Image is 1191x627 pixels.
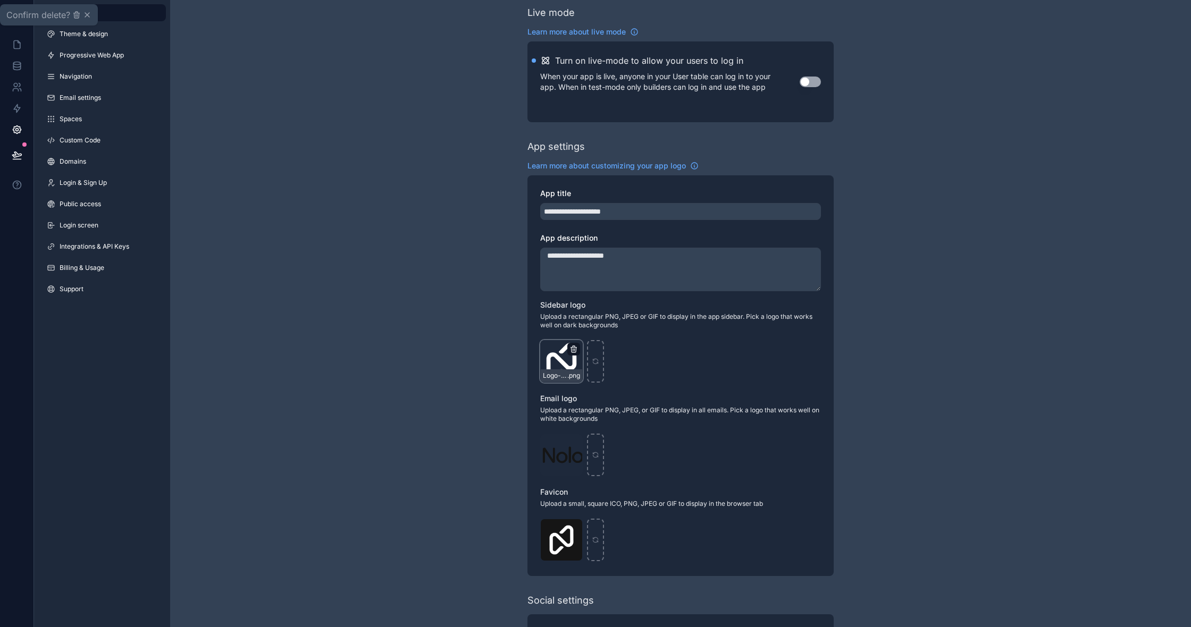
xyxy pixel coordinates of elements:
span: Confirm delete? [6,9,70,21]
span: Integrations & API Keys [60,242,129,251]
span: Navigation [60,72,92,81]
a: App settings [38,4,166,21]
a: Domains [38,153,166,170]
a: Login & Sign Up [38,174,166,191]
a: Support [38,281,166,298]
span: Email settings [60,94,101,102]
a: Login screen [38,217,166,234]
p: When your app is live, anyone in your User table can log in to your app. When in test-mode only b... [540,71,800,92]
span: Learn more about customizing your app logo [527,160,686,171]
span: Spaces [60,115,82,123]
div: App settings [527,139,585,154]
a: Progressive Web App [38,47,166,64]
span: Support [60,285,83,293]
span: Email logo [540,394,577,403]
span: Theme & design [60,30,108,38]
span: App title [540,189,571,198]
a: Learn more about customizing your app logo [527,160,699,171]
span: Upload a rectangular PNG, JPEG, or GIF to display in all emails. Pick a logo that works well on w... [540,406,821,423]
a: Email settings [38,89,166,106]
span: Upload a rectangular PNG, JPEG or GIF to display in the app sidebar. Pick a logo that works well ... [540,312,821,329]
h2: Turn on live-mode to allow your users to log in [555,54,743,67]
span: Custom Code [60,136,100,145]
a: Navigation [38,68,166,85]
span: App description [540,233,598,242]
a: Billing & Usage [38,259,166,276]
div: Social settings [527,593,594,608]
a: Public access [38,196,166,213]
a: Custom Code [38,132,166,149]
span: Logo-Sq-No-Padding [543,371,567,380]
span: Public access [60,200,101,208]
a: Integrations & API Keys [38,238,166,255]
span: Billing & Usage [60,264,104,272]
span: Progressive Web App [60,51,124,60]
span: Sidebar logo [540,300,585,309]
span: Login & Sign Up [60,179,107,187]
a: Theme & design [38,26,166,43]
span: Domains [60,157,86,166]
a: Spaces [38,111,166,128]
span: .png [567,371,580,380]
span: Login screen [60,221,98,230]
div: Live mode [527,5,575,20]
span: Upload a small, square ICO, PNG, JPEG or GIF to display in the browser tab [540,499,821,508]
span: Favicon [540,487,568,496]
span: Learn more about live mode [527,27,626,37]
a: Learn more about live mode [527,27,639,37]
